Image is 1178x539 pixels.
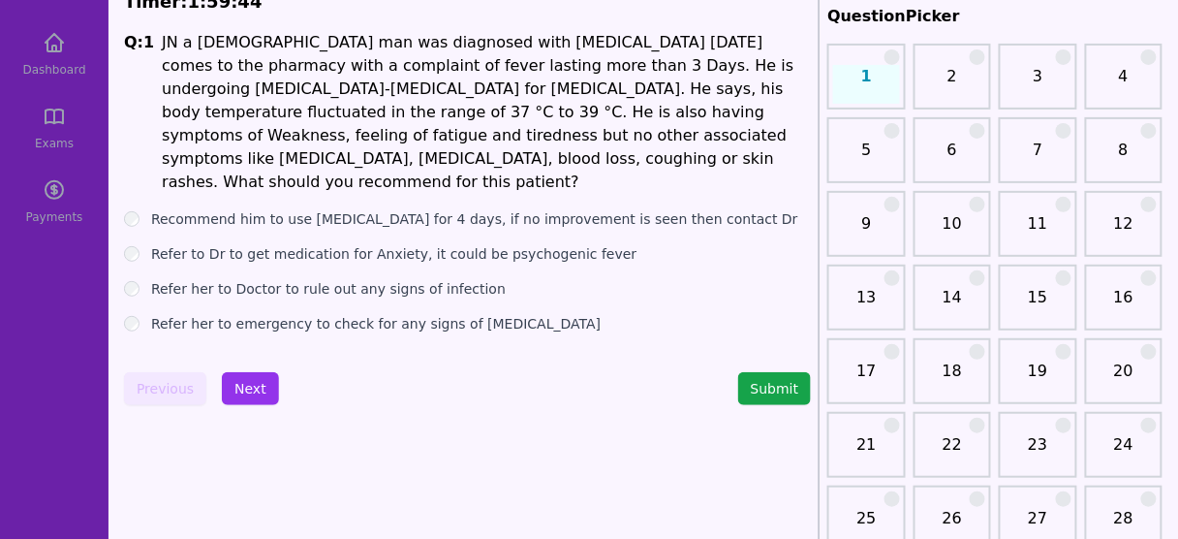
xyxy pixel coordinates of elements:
[833,360,899,398] a: 17
[833,212,899,251] a: 9
[1005,139,1070,177] a: 7
[919,65,985,104] a: 2
[1005,286,1070,325] a: 15
[162,31,811,194] li: JN a [DEMOGRAPHIC_DATA] man was diagnosed with [MEDICAL_DATA] [DATE] comes to the pharmacy with a...
[833,65,899,104] a: 1
[151,314,601,333] label: Refer her to emergency to check for any signs of [MEDICAL_DATA]
[919,286,985,325] a: 14
[1005,212,1070,251] a: 11
[738,372,812,405] button: Submit
[222,372,279,405] button: Next
[919,212,985,251] a: 10
[1005,65,1070,104] a: 3
[919,139,985,177] a: 6
[1091,212,1157,251] a: 12
[833,433,899,472] a: 21
[1091,139,1157,177] a: 8
[1005,360,1070,398] a: 19
[151,209,798,229] label: Recommend him to use [MEDICAL_DATA] for 4 days, if no improvement is seen then contact Dr
[827,5,1162,28] h2: QuestionPicker
[1091,360,1157,398] a: 20
[1005,433,1070,472] a: 23
[1091,65,1157,104] a: 4
[1091,286,1157,325] a: 16
[1091,433,1157,472] a: 24
[833,139,899,177] a: 5
[151,279,506,299] label: Refer her to Doctor to rule out any signs of infection
[151,244,636,264] label: Refer to Dr to get medication for Anxiety, it could be psychogenic fever
[919,360,985,398] a: 18
[124,31,154,194] h1: Q: 1
[833,286,899,325] a: 13
[919,433,985,472] a: 22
